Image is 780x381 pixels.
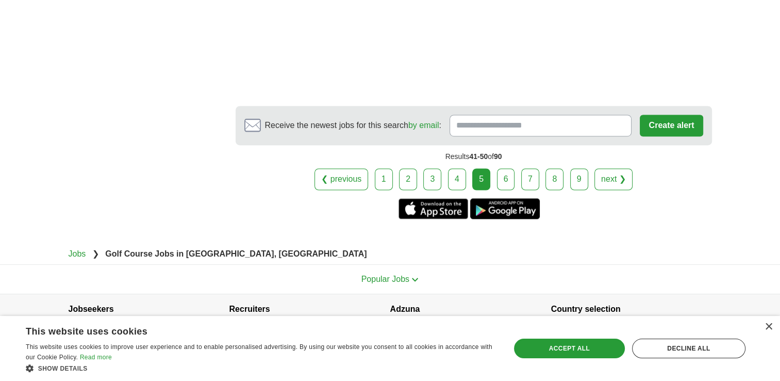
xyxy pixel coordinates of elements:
[494,152,502,161] span: 90
[80,354,112,361] a: Read more, opens a new window
[640,115,703,136] button: Create alert
[632,339,745,358] div: Decline all
[26,322,470,338] div: This website uses cookies
[236,145,712,168] div: Results of
[497,168,515,190] a: 6
[551,294,712,323] h4: Country selection
[765,323,772,331] div: Close
[375,168,393,190] a: 1
[545,168,563,190] a: 8
[399,198,468,219] a: Get the iPhone app
[408,121,439,130] a: by email
[570,168,588,190] a: 9
[514,339,625,358] div: Accept all
[411,277,419,282] img: toggle icon
[105,249,367,258] strong: Golf Course Jobs in [GEOGRAPHIC_DATA], [GEOGRAPHIC_DATA]
[26,343,492,361] span: This website uses cookies to improve user experience and to enable personalised advertising. By u...
[361,275,409,283] span: Popular Jobs
[472,168,490,190] div: 5
[314,168,368,190] a: ❮ previous
[470,198,540,219] a: Get the Android app
[469,152,488,161] span: 41-50
[26,363,496,373] div: Show details
[594,168,633,190] a: next ❯
[448,168,466,190] a: 4
[399,168,417,190] a: 2
[423,168,441,190] a: 3
[265,119,441,132] span: Receive the newest jobs for this search :
[69,249,86,258] a: Jobs
[92,249,99,258] span: ❯
[521,168,539,190] a: 7
[38,365,88,372] span: Show details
